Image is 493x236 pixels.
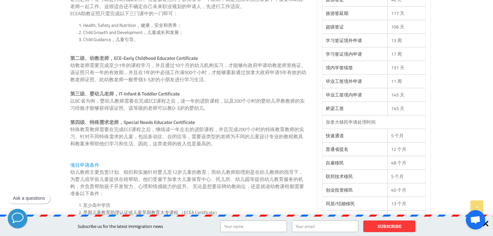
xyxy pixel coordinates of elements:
p: ECEA助教证照只需完成以下三门课中的一门即可： [70,10,307,17]
li: 至少高中学历 [83,202,307,209]
a: 学习签证境外申请 [326,36,362,45]
td: 117 天 [388,6,426,20]
li: Health, Safety and Nutrition，健康，安全和营养； [83,22,307,29]
td: 17 周 [388,47,426,61]
div: 加拿大移民申请处理时间 [326,119,422,125]
td: 11 周 [388,74,426,88]
input: Your email [292,220,358,232]
a: Go to Top [470,200,483,213]
li: 早期儿童教育助理认证或儿童早期教育大专课程 （ECEA Certificate） [83,209,307,216]
span: 项目申请条件 [70,160,99,170]
li: Child Growth and Development，儿童成长和发展； [83,29,307,36]
td: 24 个月 [388,210,426,224]
td: 131 天 [388,61,426,74]
a: 桥梁工签 [326,104,344,113]
a: 普通省提名 [326,145,348,153]
a: 同居/结婚移民 [326,199,355,208]
a: 自雇移民 [326,159,344,167]
td: 13 周 [388,34,426,47]
td: 13 个月 [388,197,426,210]
a: 创业投资移民 [326,186,353,194]
td: 5 个月 [388,170,426,183]
span: Subscribe us for the latest immigration news [78,223,163,229]
a: 开放式聊天 [466,210,485,230]
td: 40 个月 [388,183,426,197]
a: 超级签证 [326,23,344,31]
a: 父母团聚移民 [326,213,353,221]
strong: 第二级、幼教老师，ECE-Early Childhood Educator Certificate [70,53,198,63]
a: 毕业工签境内申请 [326,91,362,99]
p: 幼儿教师主要负责计划、组织和实施针对婴儿至12岁儿童的教育；而幼儿教师助理则是在幼儿教师的指导下，为婴儿或学前儿童提供在校帮助。他们受雇于加拿大儿童保育中心、托儿所、幼儿园等提供幼儿教育服务的机... [70,169,307,197]
strong: 第三级、婴幼儿老师，IT-Infant & Toddler Certificate [70,89,180,98]
input: Your name [220,220,287,232]
a: 快速通道 [326,131,344,140]
p: 以BC省为例，婴幼儿教师需要在完成ECE课程之后，读一年的进阶课程，以及200个小时的婴幼儿早教教师的实习经验才能够获得该证照。该等级的老师可以教0-3岁的婴幼儿。 [70,97,307,112]
li: Child Guidance，儿童引导。 [83,36,307,43]
a: 境内学签续签 [326,63,353,72]
td: 106 天 [388,20,426,34]
a: 联邦技术移民 [326,172,353,181]
td: 145 天 [388,88,426,102]
td: 5 个月 [388,129,426,142]
p: 特殊教育教师需要在完成ECE课程之后，继续读一年左右的进阶课程，并且完成200个小时的特殊教育教师的实习。针对不同特殊需求的儿童，包括多动症、自闭症等，需要该类型的老师为不同的儿童设计专业的教程... [70,126,307,147]
p: Ask a quesitons [13,196,45,201]
strong: 第四级、特殊需求老师，Special Needs Educator Certificate [70,118,195,127]
a: 学习签证境内申请 [326,50,362,58]
a: 毕业工签境外申请 [326,77,362,85]
td: 12 个月 [388,142,426,156]
p: 幼教老师需要完成至少1年的课程学习，并且通过10个月的幼儿机构实习，才能够向政府申请幼教老师资格证。该证照只有一年的有效期，并且在1年的中必须工作满500个小时，才能够重新通过加拿大政府申请5年... [70,62,307,83]
a: 旅游签延期 [326,9,348,17]
strong: SUBSCRIBE [378,223,401,229]
td: 145 天 [388,102,426,115]
td: 48 个月 [388,156,426,170]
